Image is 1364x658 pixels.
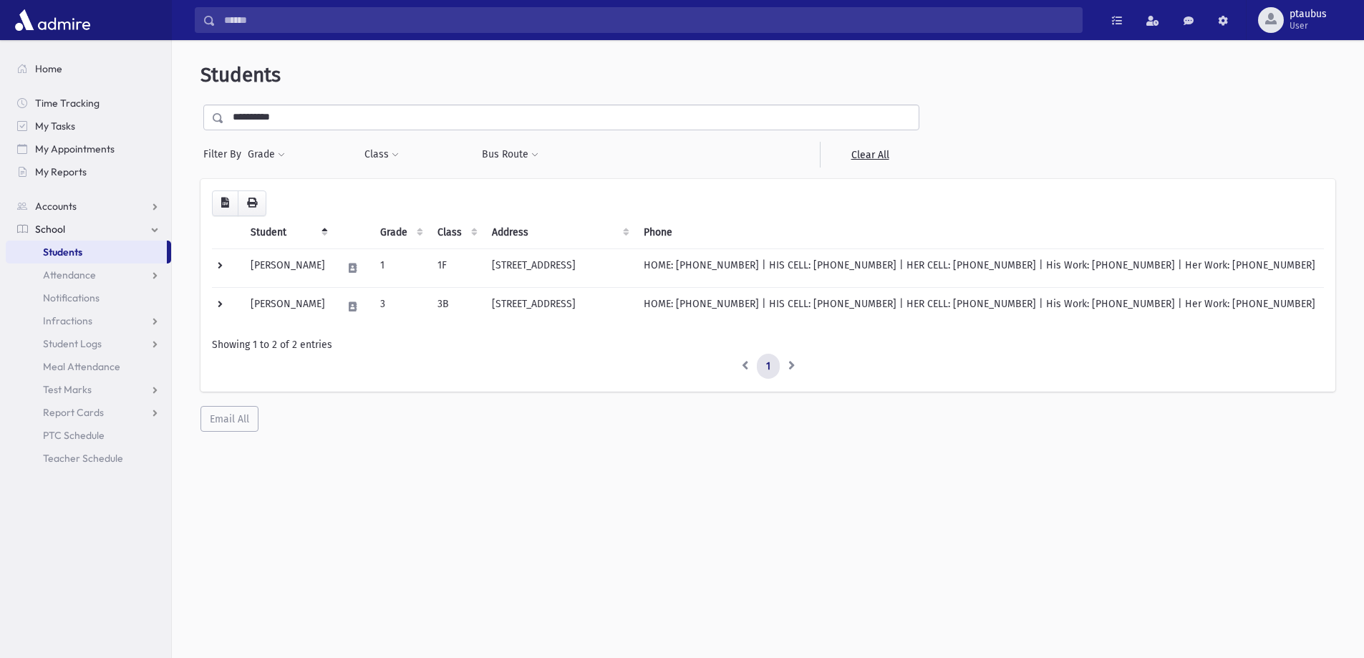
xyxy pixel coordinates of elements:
[1290,9,1327,20] span: ptaubus
[43,314,92,327] span: Infractions
[6,218,171,241] a: School
[429,216,483,249] th: Class: activate to sort column ascending
[35,165,87,178] span: My Reports
[1290,20,1327,32] span: User
[483,216,635,249] th: Address: activate to sort column ascending
[247,142,286,168] button: Grade
[6,378,171,401] a: Test Marks
[6,424,171,447] a: PTC Schedule
[635,216,1324,249] th: Phone
[238,190,266,216] button: Print
[372,248,429,287] td: 1
[6,160,171,183] a: My Reports
[242,216,334,249] th: Student: activate to sort column descending
[6,137,171,160] a: My Appointments
[43,406,104,419] span: Report Cards
[216,7,1082,33] input: Search
[820,142,919,168] a: Clear All
[635,248,1324,287] td: HOME: [PHONE_NUMBER] | HIS CELL: [PHONE_NUMBER] | HER CELL: [PHONE_NUMBER] | His Work: [PHONE_NUM...
[6,355,171,378] a: Meal Attendance
[35,223,65,236] span: School
[757,354,780,379] a: 1
[43,360,120,373] span: Meal Attendance
[43,429,105,442] span: PTC Schedule
[6,263,171,286] a: Attendance
[481,142,539,168] button: Bus Route
[364,142,400,168] button: Class
[429,287,483,326] td: 3B
[6,401,171,424] a: Report Cards
[203,147,247,162] span: Filter By
[212,337,1324,352] div: Showing 1 to 2 of 2 entries
[35,97,100,110] span: Time Tracking
[43,452,123,465] span: Teacher Schedule
[212,190,238,216] button: CSV
[35,200,77,213] span: Accounts
[6,286,171,309] a: Notifications
[35,62,62,75] span: Home
[43,383,92,396] span: Test Marks
[200,63,281,87] span: Students
[6,115,171,137] a: My Tasks
[429,248,483,287] td: 1F
[483,248,635,287] td: [STREET_ADDRESS]
[35,120,75,132] span: My Tasks
[6,309,171,332] a: Infractions
[6,332,171,355] a: Student Logs
[43,291,100,304] span: Notifications
[200,406,258,432] button: Email All
[43,337,102,350] span: Student Logs
[43,246,82,258] span: Students
[242,287,334,326] td: [PERSON_NAME]
[6,92,171,115] a: Time Tracking
[6,447,171,470] a: Teacher Schedule
[483,287,635,326] td: [STREET_ADDRESS]
[6,195,171,218] a: Accounts
[43,268,96,281] span: Attendance
[372,287,429,326] td: 3
[6,57,171,80] a: Home
[6,241,167,263] a: Students
[242,248,334,287] td: [PERSON_NAME]
[635,287,1324,326] td: HOME: [PHONE_NUMBER] | HIS CELL: [PHONE_NUMBER] | HER CELL: [PHONE_NUMBER] | His Work: [PHONE_NUM...
[372,216,429,249] th: Grade: activate to sort column ascending
[11,6,94,34] img: AdmirePro
[35,142,115,155] span: My Appointments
